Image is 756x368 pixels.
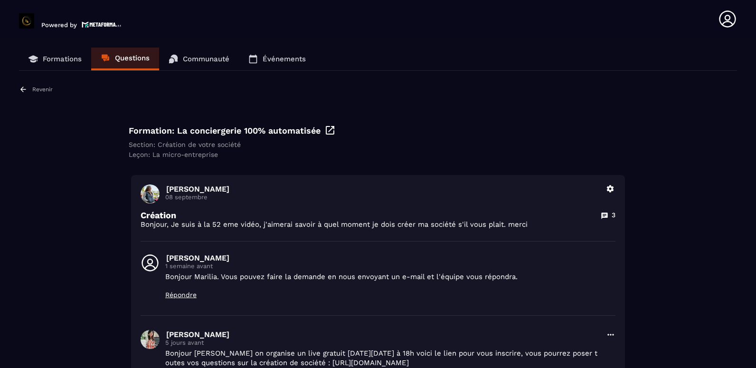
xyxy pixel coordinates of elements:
[129,125,627,136] div: Formation: La conciergerie 100% automatisée
[19,13,34,29] img: logo-branding
[141,210,176,220] p: Création
[612,211,615,220] p: 3
[165,272,615,281] p: Bonjour Marilia. Vous pouvez faire la demande en nous envoyant un e-mail et l'équipe vous répondra.
[239,48,315,70] a: Événements
[165,291,615,299] p: Répondre
[166,330,600,339] p: [PERSON_NAME]
[165,262,615,270] p: 1 semaine avant
[166,184,600,194] p: [PERSON_NAME]
[263,55,306,63] p: Événements
[159,48,239,70] a: Communauté
[183,55,229,63] p: Communauté
[82,20,122,29] img: logo
[115,54,150,62] p: Questions
[165,349,600,368] p: Bonjour [PERSON_NAME] on organise un live gratuit [DATE][DATE] à 18h voici le lien pour vous insc...
[43,55,82,63] p: Formations
[166,253,615,262] p: [PERSON_NAME]
[32,86,53,93] p: Revenir
[91,48,159,70] a: Questions
[165,194,600,201] p: 08 septembre
[129,141,627,148] div: Section: Création de votre société
[41,21,77,29] p: Powered by
[19,48,91,70] a: Formations
[165,339,600,346] p: 5 jours avant
[129,151,627,158] div: Leçon: La micro-entreprise
[141,220,615,229] p: Bonjour, Je suis à la 52 eme vidéo, j'aimerai savoir à quel moment je dois créer ma société s'il ...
